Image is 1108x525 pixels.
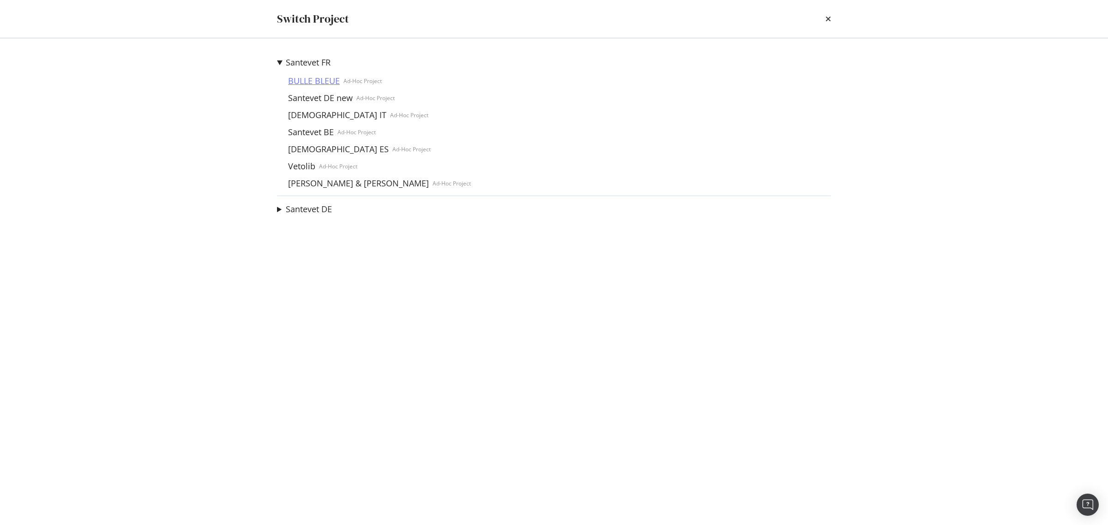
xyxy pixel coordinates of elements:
div: Ad-Hoc Project [356,94,395,102]
a: [PERSON_NAME] & [PERSON_NAME] [284,179,433,188]
a: Santevet FR [286,58,331,67]
div: times [825,11,831,27]
div: Ad-Hoc Project [343,77,382,85]
div: Ad-Hoc Project [392,145,431,153]
div: Ad-Hoc Project [433,179,471,187]
a: [DEMOGRAPHIC_DATA] IT [284,110,390,120]
a: Vetolib [284,161,319,171]
div: Ad-Hoc Project [390,111,428,119]
a: Santevet DE [286,204,332,214]
a: [DEMOGRAPHIC_DATA] ES [284,144,392,154]
div: Open Intercom Messenger [1077,494,1099,516]
summary: Santevet DE [277,203,332,215]
div: Switch Project [277,11,349,27]
a: Santevet DE new [284,93,356,103]
div: Ad-Hoc Project [319,162,357,170]
summary: Santevet FR [277,57,471,69]
a: Santevet BE [284,127,337,137]
div: Ad-Hoc Project [337,128,376,136]
a: BULLE BLEUE [284,76,343,86]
